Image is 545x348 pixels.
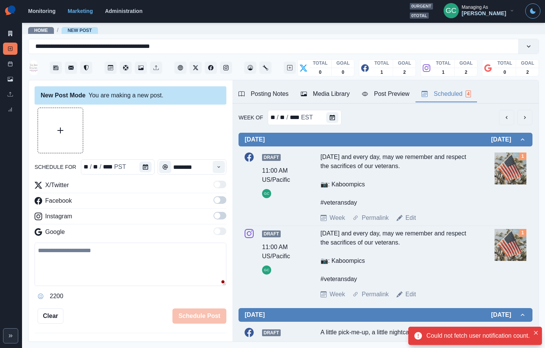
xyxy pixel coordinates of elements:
[262,154,281,161] span: Draft
[190,62,202,74] button: Twitter
[45,181,69,190] p: X/Twitter
[83,162,89,172] div: schedule for
[374,60,389,67] p: TOTAL
[89,162,92,172] div: /
[519,153,526,160] div: Total Media Attached
[159,161,171,173] button: Time
[494,229,526,261] img: qfnhsmmpcg3lnvw6kljp
[35,163,76,171] label: schedule for
[410,3,433,10] span: 0 urgent
[239,146,532,308] div: [DATE][DATE]
[3,43,17,55] a: New Post
[466,91,471,97] span: 4
[41,91,85,100] div: New Post Mode
[80,62,92,74] button: Reviews
[245,136,265,143] h2: [DATE]
[239,308,532,322] button: [DATE][DATE]
[519,229,526,237] div: Total Media Attached
[213,161,225,173] button: Time
[3,88,17,100] a: Uploads
[50,292,63,301] p: 2200
[321,229,474,284] div: [DATE] and every day, may we remember and respect the sacrifices of our veterans. 📷: Kaboompics #...
[45,227,65,237] p: Google
[438,3,521,18] button: Managing As[PERSON_NAME]
[460,60,473,67] p: GOAL
[245,311,265,318] h2: [DATE]
[494,153,526,184] img: qfnhsmmpcg3lnvw6kljp
[300,113,314,122] div: Week Of
[362,290,389,299] a: Permalink
[68,8,93,14] a: Marketing
[81,159,155,175] div: schedule for
[498,60,512,67] p: TOTAL
[526,69,529,76] p: 2
[3,328,18,343] button: Expand
[491,311,519,318] h2: [DATE]
[38,308,63,324] button: Clear
[403,69,406,76] p: 2
[362,213,389,222] a: Permalink
[381,69,383,76] p: 1
[462,10,506,17] div: [PERSON_NAME]
[442,69,445,76] p: 1
[205,62,217,74] button: Facebook
[289,113,300,122] div: Week Of
[491,136,519,143] h2: [DATE]
[3,27,17,40] a: Marketing Summary
[410,13,429,19] span: 0 total
[319,69,322,76] p: 0
[28,8,55,14] a: Monitoring
[105,8,142,14] a: Administration
[220,62,232,74] button: Instagram
[268,110,341,125] div: Week Of
[244,62,256,74] a: Dashboard
[531,328,540,337] button: Close
[264,189,269,198] div: Gizelle Carlos
[34,28,48,33] a: Home
[35,86,226,105] div: You are making a new post.
[172,308,226,324] button: Schedule Post
[139,162,152,172] button: schedule for
[262,243,300,261] div: 11:00 AM US/Pacific
[279,113,286,122] div: Week Of
[284,62,296,74] a: Create New Post
[239,114,263,122] label: Week Of
[65,62,77,74] button: Messages
[398,60,411,67] p: GOAL
[57,26,58,34] span: /
[270,113,276,122] div: Week Of
[174,62,186,74] button: Client Website
[68,28,92,33] a: New Post
[330,213,345,222] a: Week
[3,103,17,116] a: Review Summary
[259,62,272,74] button: Administration
[525,3,540,19] button: Toggle Mode
[422,89,471,99] div: Scheduled
[336,60,350,67] p: GOAL
[239,133,532,146] button: [DATE][DATE]
[3,73,17,85] a: Media Library
[239,89,289,99] div: Posting Notes
[286,113,289,122] div: /
[264,265,269,275] div: Gizelle Carlos
[427,331,530,340] div: Could not fetch user notification count.
[462,5,488,10] div: Managing As
[104,62,117,74] button: Post Schedule
[321,153,474,207] div: [DATE] and every day, may we remember and respect the sacrifices of our veterans. 📷: Kaboompics #...
[521,60,534,67] p: GOAL
[276,113,279,122] div: /
[465,69,468,76] p: 2
[45,212,72,221] p: Instagram
[406,213,416,222] a: Edit
[135,62,147,74] button: Media Library
[262,329,281,336] span: Draft
[114,162,127,172] div: schedule for
[45,196,72,205] p: Facebook
[50,62,62,74] button: Stream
